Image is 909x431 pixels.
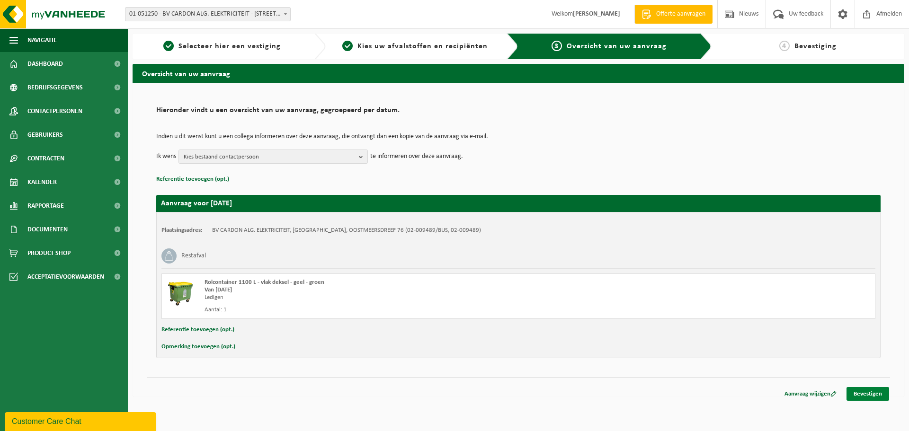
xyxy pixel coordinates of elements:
span: Selecteer hier een vestiging [178,43,281,50]
span: Overzicht van uw aanvraag [567,43,667,50]
span: 3 [552,41,562,51]
p: te informeren over deze aanvraag. [370,150,463,164]
a: 1Selecteer hier een vestiging [137,41,307,52]
span: Gebruikers [27,123,63,147]
iframe: chat widget [5,410,158,431]
strong: Van [DATE] [205,287,232,293]
span: Acceptatievoorwaarden [27,265,104,289]
span: 01-051250 - BV CARDON ALG. ELEKTRICITEIT - 9800 DEINZE, PATERSHOFSTRAAT 11 [125,7,291,21]
span: Offerte aanvragen [654,9,708,19]
span: Contracten [27,147,64,170]
a: 2Kies uw afvalstoffen en recipiënten [330,41,500,52]
span: Kies bestaand contactpersoon [184,150,355,164]
p: Indien u dit wenst kunt u een collega informeren over deze aanvraag, die ontvangt dan een kopie v... [156,133,881,140]
span: Rolcontainer 1100 L - vlak deksel - geel - groen [205,279,324,285]
span: 1 [163,41,174,51]
span: Bedrijfsgegevens [27,76,83,99]
span: 4 [779,41,790,51]
img: WB-1100-HPE-GN-50.png [167,279,195,307]
h2: Hieronder vindt u een overzicht van uw aanvraag, gegroepeerd per datum. [156,106,881,119]
a: Aanvraag wijzigen [777,387,844,401]
span: Navigatie [27,28,57,52]
strong: [PERSON_NAME] [573,10,620,18]
span: Kalender [27,170,57,194]
span: Documenten [27,218,68,241]
span: Dashboard [27,52,63,76]
div: Ledigen [205,294,556,301]
span: Bevestiging [794,43,837,50]
div: Aantal: 1 [205,306,556,314]
p: Ik wens [156,150,176,164]
h3: Restafval [181,248,206,264]
span: Rapportage [27,194,64,218]
span: Kies uw afvalstoffen en recipiënten [357,43,488,50]
strong: Aanvraag voor [DATE] [161,200,232,207]
a: Offerte aanvragen [634,5,713,24]
td: BV CARDON ALG. ELEKTRICITEIT, [GEOGRAPHIC_DATA], OOSTMEERSDREEF 76 (02-009489/BUS, 02-009489) [212,227,481,234]
button: Opmerking toevoegen (opt.) [161,341,235,353]
button: Kies bestaand contactpersoon [178,150,368,164]
h2: Overzicht van uw aanvraag [133,64,904,82]
strong: Plaatsingsadres: [161,227,203,233]
button: Referentie toevoegen (opt.) [156,173,229,185]
button: Referentie toevoegen (opt.) [161,324,234,336]
span: 01-051250 - BV CARDON ALG. ELEKTRICITEIT - 9800 DEINZE, PATERSHOFSTRAAT 11 [125,8,290,21]
span: Contactpersonen [27,99,82,123]
span: 2 [342,41,353,51]
span: Product Shop [27,241,71,265]
a: Bevestigen [847,387,889,401]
